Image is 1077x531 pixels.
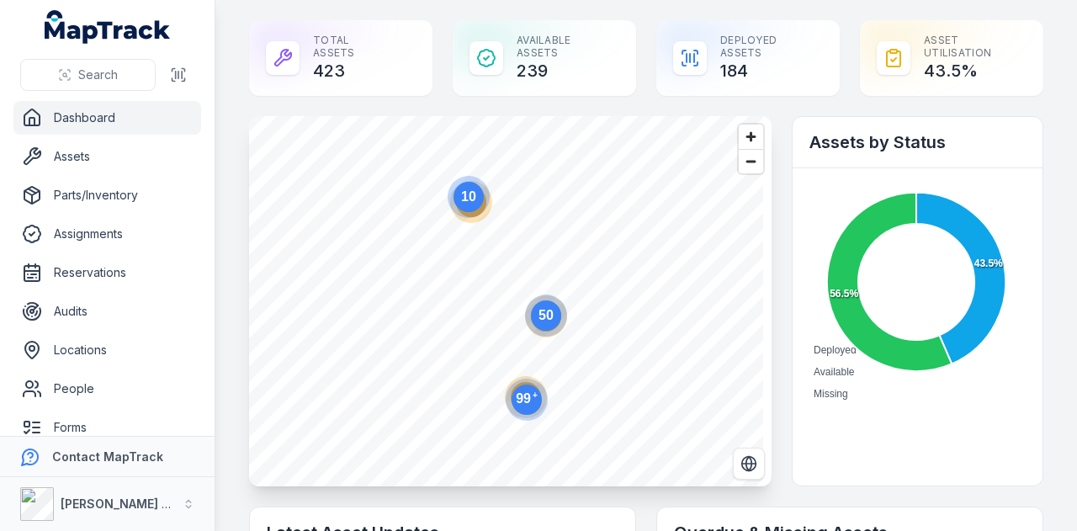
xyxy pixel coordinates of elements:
text: 50 [538,308,554,322]
button: Zoom out [739,149,763,173]
span: Available [814,366,854,378]
button: Search [20,59,156,91]
text: 10 [461,189,476,204]
a: Assets [13,140,201,173]
span: Search [78,66,118,83]
text: 99 [516,390,538,406]
strong: [PERSON_NAME] Group [61,496,199,511]
strong: Contact MapTrack [52,449,163,464]
h2: Assets by Status [809,130,1026,154]
a: Reservations [13,256,201,289]
a: Dashboard [13,101,201,135]
a: Parts/Inventory [13,178,201,212]
a: Locations [13,333,201,367]
a: Forms [13,411,201,444]
button: Switch to Satellite View [733,448,765,480]
a: Audits [13,295,201,328]
span: Deployed [814,344,857,356]
a: MapTrack [45,10,171,44]
button: Zoom in [739,125,763,149]
a: People [13,372,201,406]
tspan: + [533,390,538,400]
canvas: Map [249,116,763,486]
span: Missing [814,388,848,400]
a: Assignments [13,217,201,251]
